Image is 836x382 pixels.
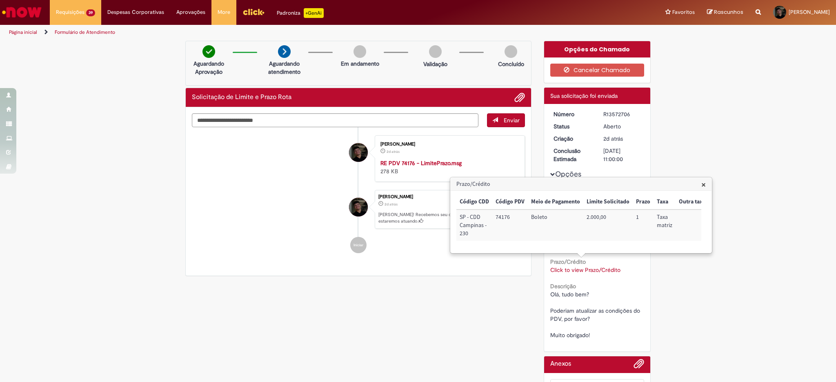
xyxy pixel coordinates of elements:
[550,258,586,265] b: Prazo/Crédito
[378,194,520,199] div: [PERSON_NAME]
[707,9,743,16] a: Rascunhos
[218,8,230,16] span: More
[505,45,517,58] img: img-circle-grey.png
[583,210,633,241] td: Limite Solicitado: 2.000,00
[676,194,709,210] th: Outra taxa
[603,110,641,118] div: R13572706
[107,8,164,16] span: Despesas Corporativas
[492,210,528,241] td: Código PDV: 74176
[633,194,654,210] th: Prazo
[380,142,516,147] div: [PERSON_NAME]
[714,8,743,16] span: Rascunhos
[487,113,525,127] button: Enviar
[528,210,583,241] td: Meio de Pagamento: Boleto
[672,8,695,16] span: Favoritos
[550,266,620,274] a: Click to view Prazo/Crédito
[701,180,706,189] button: Close
[304,8,324,18] p: +GenAi
[380,159,516,175] div: 278 KB
[387,149,400,154] time: 27/09/2025 09:36:44
[1,4,43,20] img: ServiceNow
[544,41,651,57] div: Opções do Chamado
[492,194,528,210] th: Código PDV
[354,45,366,58] img: img-circle-grey.png
[547,122,598,130] dt: Status
[450,177,712,254] div: Prazo/Crédito
[633,210,654,241] td: Prazo: 1
[603,122,641,130] div: Aberto
[423,60,447,68] p: Validação
[654,210,676,241] td: Taxa: Taxa matriz
[242,6,265,18] img: click_logo_yellow_360x200.png
[192,94,291,101] h2: Solicitação de Limite e Prazo Rota Histórico de tíquete
[451,178,711,191] h3: Prazo/Crédito
[380,159,462,167] a: RE PDV 74176 - LimitePrazo.msg
[603,135,641,143] div: 27/09/2025 09:36:45
[192,113,478,127] textarea: Digite sua mensagem aqui...
[385,202,398,207] time: 27/09/2025 09:36:45
[349,198,368,216] div: Gabriel Braga Diniz
[583,194,633,210] th: Limite Solicitado
[498,60,524,68] p: Concluído
[603,135,623,142] time: 27/09/2025 09:36:45
[789,9,830,15] span: [PERSON_NAME]
[56,8,84,16] span: Requisições
[550,283,576,290] b: Descrição
[9,29,37,35] a: Página inicial
[550,64,645,77] button: Cancelar Chamado
[189,60,229,76] p: Aguardando Aprovação
[547,110,598,118] dt: Número
[603,135,623,142] span: 2d atrás
[385,202,398,207] span: 2d atrás
[603,147,641,163] div: [DATE] 11:00:00
[550,360,571,368] h2: Anexos
[387,149,400,154] span: 2d atrás
[55,29,115,35] a: Formulário de Atendimento
[429,45,442,58] img: img-circle-grey.png
[547,135,598,143] dt: Criação
[192,127,525,262] ul: Histórico de tíquete
[265,60,304,76] p: Aguardando atendimento
[504,117,520,124] span: Enviar
[528,194,583,210] th: Meio de Pagamento
[634,358,644,373] button: Adicionar anexos
[701,179,706,190] span: ×
[676,210,709,241] td: Outra taxa:
[341,60,379,68] p: Em andamento
[514,92,525,103] button: Adicionar anexos
[176,8,205,16] span: Aprovações
[654,194,676,210] th: Taxa
[456,194,492,210] th: Código CDD
[278,45,291,58] img: arrow-next.png
[192,190,525,229] li: Gabriel Braga Diniz
[277,8,324,18] div: Padroniza
[378,212,520,224] p: [PERSON_NAME]! Recebemos seu chamado R13572706 e em breve estaremos atuando.
[6,25,551,40] ul: Trilhas de página
[550,92,618,99] span: Sua solicitação foi enviada
[349,143,368,162] div: Gabriel Braga Diniz
[86,9,95,16] span: 39
[202,45,215,58] img: check-circle-green.png
[456,210,492,241] td: Código CDD: SP - CDD Campinas - 230
[547,147,598,163] dt: Conclusão Estimada
[550,291,642,339] span: Olá, tudo bem? Poderiam atualizar as condições do PDV, por favor? Muito obrigado!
